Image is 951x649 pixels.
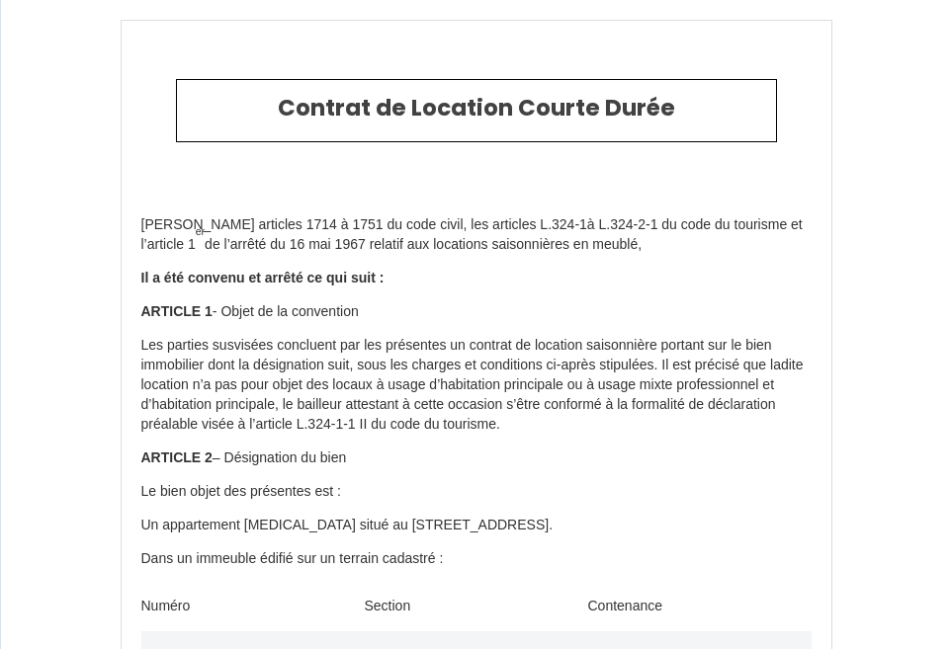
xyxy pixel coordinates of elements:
[141,302,812,322] p: - Objet de la convention
[365,597,588,616] p: Section
[141,549,812,569] p: Dans un immeuble édifié sur un terrain cadastré :
[141,597,365,616] p: Numéro
[141,215,812,255] p: [PERSON_NAME] articles 1714 à 1751 du code civil, les articles L.324-1à L.324-2-1 du code du tour...
[192,95,761,122] h2: Contrat de Location Courte Durée
[141,449,213,465] strong: ARTICLE 2
[141,516,812,535] p: Un appartement [MEDICAL_DATA] situé au [STREET_ADDRESS].
[141,270,385,285] strong: Il a été convenu et arrêté ce qui suit :
[141,336,812,435] p: Les parties susvisées concluent par les présentes un contrat de location saisonnière portant sur ...
[141,303,213,319] strong: ARTICLE 1
[141,448,812,468] p: – Désignation du bien
[141,482,812,502] p: Le bien objet des présentes est :
[588,597,812,616] p: Contenance
[196,225,205,237] sup: er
